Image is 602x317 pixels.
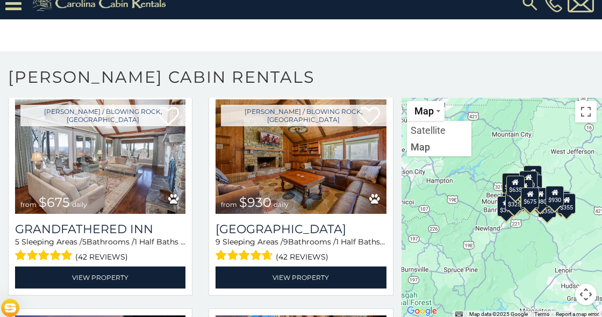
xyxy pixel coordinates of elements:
[216,99,386,214] img: Appalachian Mountain Lodge
[221,105,386,126] a: [PERSON_NAME] / Blowing Rock, [GEOGRAPHIC_DATA]
[216,266,386,289] a: View Property
[72,200,87,208] span: daily
[506,176,525,196] div: $635
[575,284,597,305] button: Map camera controls
[556,311,599,317] a: Report a map error
[497,196,515,217] div: $375
[408,139,470,155] li: Show street map
[502,173,520,193] div: $305
[520,189,539,210] div: $315
[469,311,528,317] span: Map data ©2025 Google
[336,237,385,247] span: 1 Half Baths /
[15,237,19,247] span: 5
[15,236,185,264] div: Sleeping Areas / Bathrooms / Sleeps:
[283,237,288,247] span: 9
[546,186,564,206] div: $930
[505,190,524,211] div: $325
[558,193,576,214] div: $355
[532,188,550,208] div: $380
[15,266,185,289] a: View Property
[216,236,386,264] div: Sleeping Areas / Bathrooms / Sleeps:
[15,222,185,236] a: Grandfathered Inn
[575,101,597,123] button: Toggle fullscreen view
[216,99,386,214] a: Appalachian Mountain Lodge from $930 daily
[134,237,185,247] span: 1 Half Baths /
[408,122,470,139] li: Show satellite imagery
[407,121,471,156] ul: Change map style
[15,99,185,214] a: Grandfathered Inn from $675 daily
[20,105,185,126] a: [PERSON_NAME] / Blowing Rock, [GEOGRAPHIC_DATA]
[524,165,542,186] div: $525
[520,171,538,191] div: $320
[239,194,271,210] span: $930
[216,222,386,236] h3: Appalachian Mountain Lodge
[20,200,37,208] span: from
[39,194,70,210] span: $675
[276,250,328,264] span: (42 reviews)
[15,99,185,214] img: Grandfathered Inn
[221,200,237,208] span: from
[82,237,87,247] span: 5
[216,222,386,236] a: [GEOGRAPHIC_DATA]
[521,188,540,208] div: $675
[534,311,549,317] a: Terms (opens in new tab)
[216,237,220,247] span: 9
[414,105,434,117] span: Map
[407,101,445,121] button: Change map style
[75,250,128,264] span: (42 reviews)
[274,200,289,208] span: daily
